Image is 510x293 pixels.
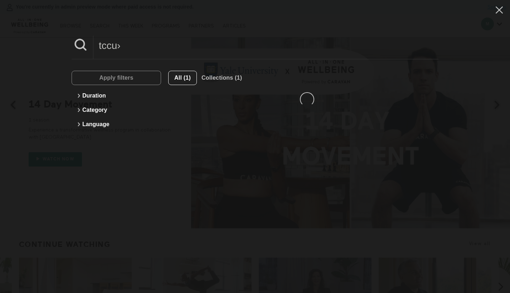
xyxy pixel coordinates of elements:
button: Collections (1) [197,71,247,85]
button: Duration [75,89,157,103]
input: Search [93,36,438,55]
span: All (1) [174,75,191,81]
button: Category [75,103,157,117]
button: Language [75,117,157,131]
button: All (1) [168,71,197,85]
span: Collections (1) [201,75,242,81]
